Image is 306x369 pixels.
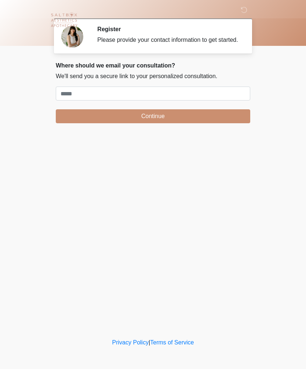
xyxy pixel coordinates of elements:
[56,62,250,69] h2: Where should we email your consultation?
[149,339,150,346] a: |
[150,339,194,346] a: Terms of Service
[112,339,149,346] a: Privacy Policy
[48,6,80,37] img: Saltbox Aesthetics Logo
[56,72,250,81] p: We'll send you a secure link to your personalized consultation.
[56,109,250,123] button: Continue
